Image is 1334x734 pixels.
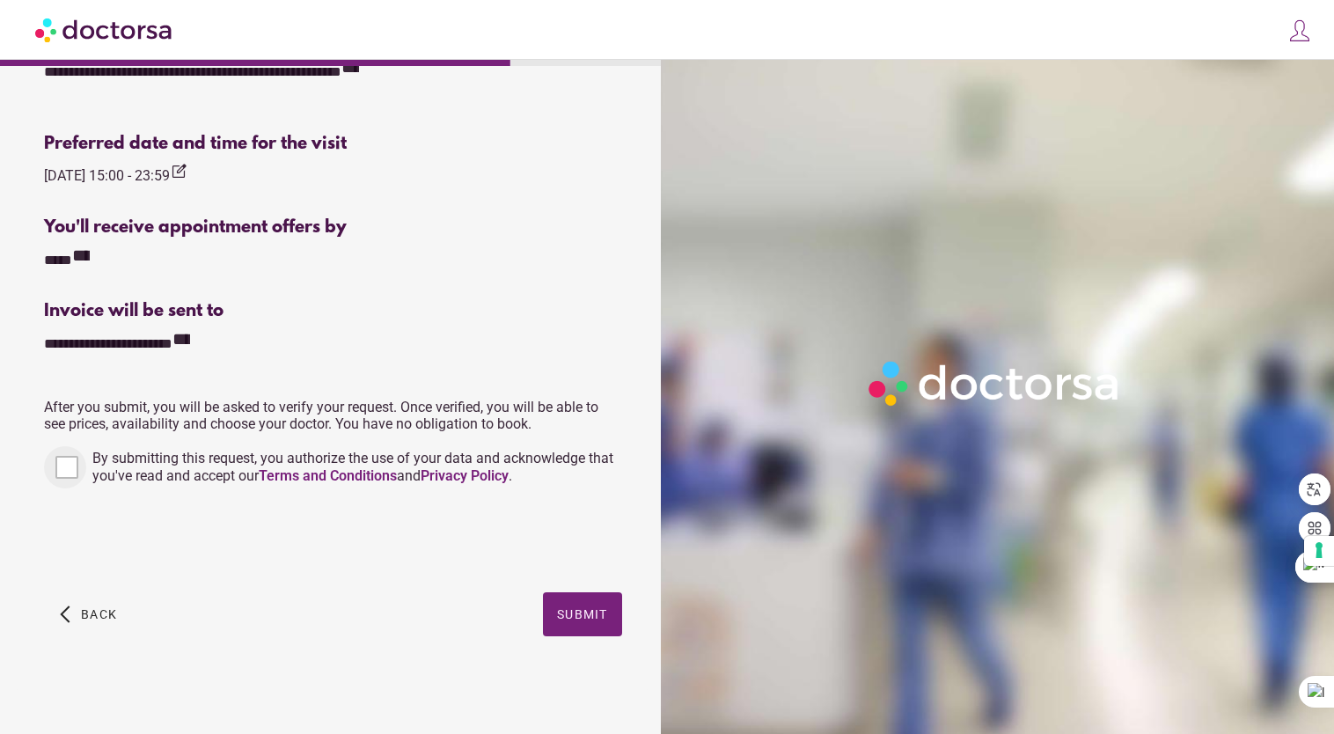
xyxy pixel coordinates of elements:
span: By submitting this request, you authorize the use of your data and acknowledge that you've read a... [92,450,613,484]
div: Invoice will be sent to [44,301,621,321]
iframe: reCAPTCHA [44,506,312,575]
a: Terms and Conditions [259,467,397,484]
img: icons8-customer-100.png [1287,18,1312,43]
a: Privacy Policy [421,467,509,484]
button: arrow_back_ios Back [53,592,124,636]
span: Back [81,607,117,621]
img: Logo-Doctorsa-trans-White-partial-flat.png [861,354,1128,414]
div: You'll receive appointment offers by [44,217,621,238]
img: Doctorsa.com [35,10,174,49]
p: After you submit, you will be asked to verify your request. Once verified, you will be able to se... [44,399,621,432]
span: Submit [557,607,608,621]
button: Your consent preferences for tracking technologies [1304,536,1334,566]
i: edit_square [170,163,187,180]
div: Preferred date and time for the visit [44,134,621,154]
div: [DATE] 15:00 - 23:59 [44,163,187,187]
button: Submit [543,592,622,636]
